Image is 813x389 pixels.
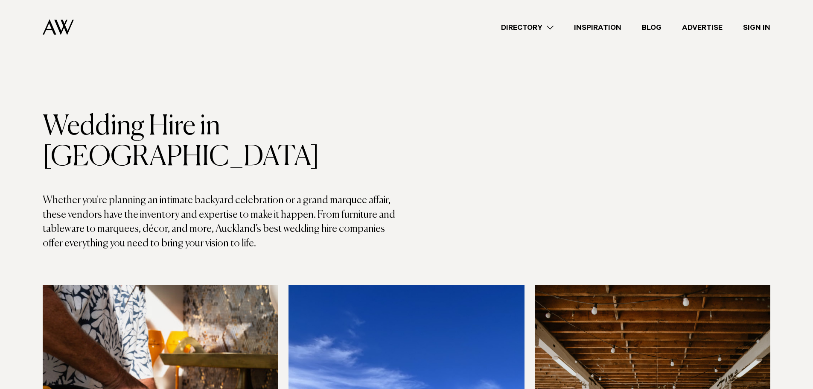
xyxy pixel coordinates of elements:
a: Directory [491,22,564,33]
p: Whether you're planning an intimate backyard celebration or a grand marquee affair, these vendors... [43,193,407,251]
h1: Wedding Hire in [GEOGRAPHIC_DATA] [43,111,407,173]
a: Advertise [672,22,733,33]
a: Sign In [733,22,781,33]
a: Inspiration [564,22,632,33]
a: Blog [632,22,672,33]
img: Auckland Weddings Logo [43,19,74,35]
